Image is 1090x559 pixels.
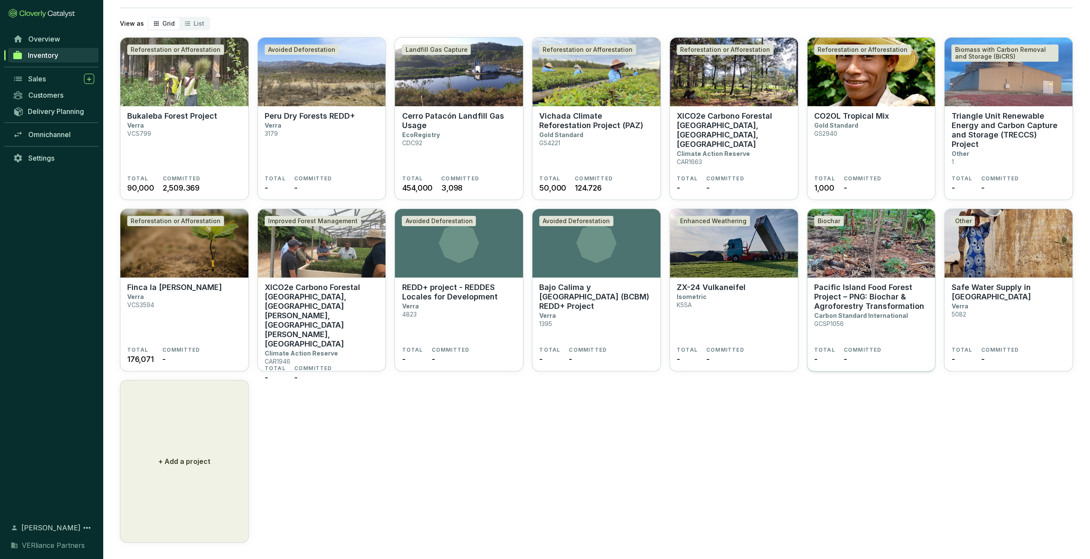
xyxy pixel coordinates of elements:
p: CDC92 [402,139,422,146]
span: TOTAL [539,347,560,353]
span: [PERSON_NAME] [21,523,81,533]
span: Delivery Planning [28,107,84,116]
p: Peru Dry Forests REDD+ [265,111,355,121]
p: + Add a project [158,456,210,466]
span: TOTAL [127,347,148,353]
p: Verra [951,302,968,310]
p: CAR1663 [677,158,702,165]
img: Bukaleba Forest Project [120,38,248,106]
p: Pacific Island Food Forest Project – PNG: Biochar & Agroforestry Transformation [814,283,929,311]
span: COMMITTED [294,175,332,182]
div: Biochar [814,216,844,226]
p: K5SA [677,301,692,308]
p: 5082 [951,311,966,318]
div: segmented control [147,17,210,30]
span: Grid [162,20,175,27]
div: Reforestation or Afforestation [127,216,224,226]
span: - [951,182,955,194]
span: COMMITTED [294,365,332,372]
div: Avoided Deforestation [265,45,339,55]
span: COMMITTED [981,347,1019,353]
span: TOTAL [402,347,423,353]
a: Peru Dry Forests REDD+Avoided DeforestationPeru Dry Forests REDD+Verra3179TOTAL-COMMITTED- [257,37,386,200]
span: 50,000 [539,182,566,194]
span: 2,509.369 [163,182,200,194]
span: - [569,353,572,365]
p: GCSP1056 [814,320,844,327]
span: - [706,353,710,365]
span: - [677,353,680,365]
p: View as [120,19,144,28]
span: - [844,182,847,194]
a: Cerro Patacón Landfill Gas UsageLandfill Gas CaptureCerro Patacón Landfill Gas UsageEcoRegistryCD... [394,37,523,200]
span: TOTAL [127,175,148,182]
div: Reforestation or Afforestation [127,45,224,55]
span: COMMITTED [706,175,744,182]
p: Verra [402,302,418,310]
span: - [981,353,984,365]
img: XICO2e Carbono Forestal Ejido Noh Bec, Municipio de Felipe Carrillo Puerto, Estado de Quintana Ro... [258,209,386,278]
a: Safe Water Supply in ZambiaOtherSafe Water Supply in [GEOGRAPHIC_DATA]Verra5082TOTAL-COMMITTED- [944,209,1073,371]
a: Bukaleba Forest ProjectReforestation or AfforestationBukaleba Forest ProjectVerraVCS799TOTAL90,00... [120,37,249,200]
img: Finca la Paz II [120,209,248,278]
div: Improved Forest Management [265,216,361,226]
p: Isometric [677,293,707,300]
a: Customers [9,88,99,102]
span: TOTAL [951,347,972,353]
span: TOTAL [677,175,698,182]
span: 1,000 [814,182,834,194]
p: 1395 [539,320,552,327]
div: Other [951,216,975,226]
p: Triangle Unit Renewable Energy and Carbon Capture and Storage (TRECCS) Project [951,111,1066,149]
a: Triangle Unit Renewable Energy and Carbon Capture and Storage (TRECCS) ProjectBiomass with Carbon... [944,37,1073,200]
span: 3,098 [441,182,463,194]
a: XICO2e Carbono Forestal Ejido Pueblo Nuevo, Durango, MéxicoReforestation or AfforestationXICO2e C... [669,37,798,200]
p: Bajo Calima y [GEOGRAPHIC_DATA] (BCBM) REDD+ Project [539,283,654,311]
a: Overview [9,32,99,46]
span: Sales [28,75,46,83]
a: Inventory [8,48,99,63]
span: COMMITTED [844,347,882,353]
span: VERliance Partners [22,540,85,550]
div: Landfill Gas Capture [402,45,471,55]
span: - [677,182,680,194]
div: Avoided Deforestation [539,216,613,226]
p: Gold Standard [814,122,858,129]
span: List [194,20,204,27]
span: TOTAL [951,175,972,182]
span: - [706,182,710,194]
img: Pacific Island Food Forest Project – PNG: Biochar & Agroforestry Transformation [807,209,935,278]
p: Verra [539,312,556,319]
span: 90,000 [127,182,154,194]
span: Customers [28,91,63,99]
div: Reforestation or Afforestation [677,45,773,55]
img: Peru Dry Forests REDD+ [258,38,386,106]
p: Verra [127,293,144,300]
a: Avoided DeforestationBajo Calima y [GEOGRAPHIC_DATA] (BCBM) REDD+ ProjectVerra1395TOTAL-COMMITTED- [532,209,661,371]
span: Settings [28,154,54,162]
a: Sales [9,72,99,86]
p: CAR1946 [265,358,290,365]
span: COMMITTED [441,175,479,182]
p: Bukaleba Forest Project [127,111,217,121]
p: CO2OL Tropical Mix [814,111,889,121]
span: 124.726 [575,182,602,194]
p: EcoRegistry [402,131,439,138]
span: COMMITTED [163,175,201,182]
p: Verra [265,122,281,129]
span: TOTAL [539,175,560,182]
div: Enhanced Weathering [677,216,750,226]
p: ZX-24 Vulkaneifel [677,283,746,292]
a: Pacific Island Food Forest Project – PNG: Biochar & Agroforestry TransformationBiocharPacific Isl... [807,209,936,371]
a: Avoided DeforestationREDD+ project - REDDES Locales for DevelopmentVerra4823TOTAL-COMMITTED- [394,209,523,371]
span: - [265,372,268,383]
span: - [814,353,818,365]
img: Vichada Climate Reforestation Project (PAZ) [532,38,660,106]
span: Overview [28,35,60,43]
p: Climate Action Reserve [677,150,750,157]
span: - [162,353,166,365]
p: VCS799 [127,130,151,137]
p: Safe Water Supply in [GEOGRAPHIC_DATA] [951,283,1066,302]
p: Other [951,150,969,157]
a: Omnichannel [9,127,99,142]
